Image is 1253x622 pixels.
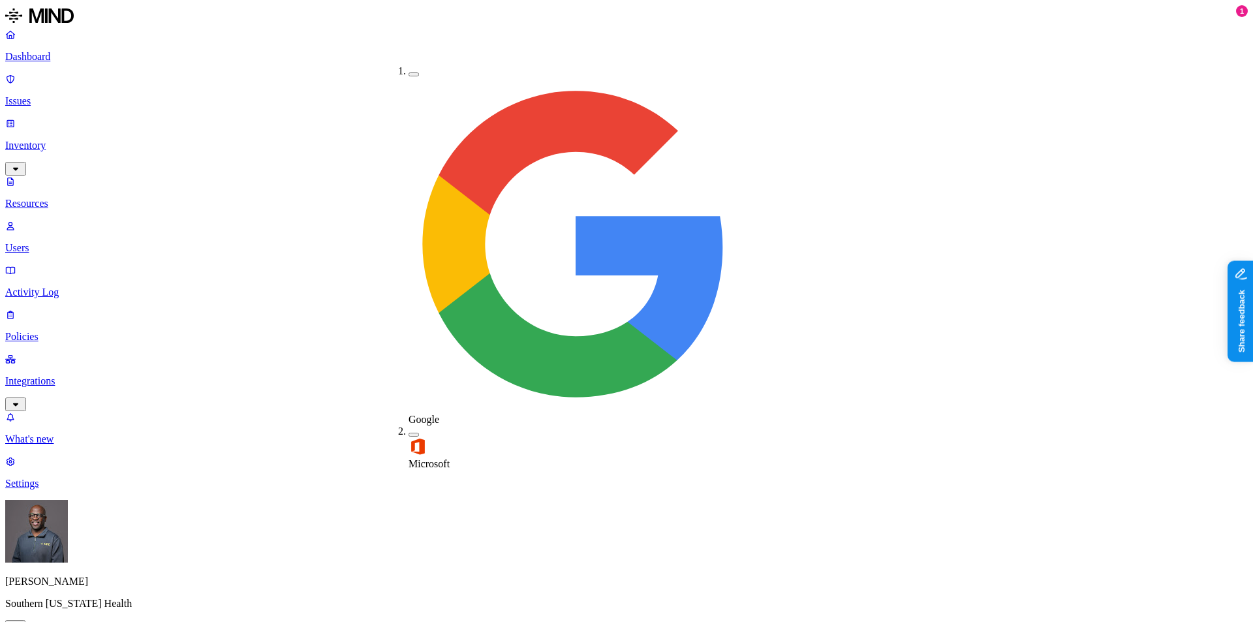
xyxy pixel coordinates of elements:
[5,220,1248,254] a: Users
[5,29,1248,63] a: Dashboard
[5,198,1248,210] p: Resources
[5,5,74,26] img: MIND
[5,140,1248,151] p: Inventory
[5,242,1248,254] p: Users
[5,598,1248,610] p: Southern [US_STATE] Health
[5,51,1248,63] p: Dashboard
[409,458,450,469] span: Microsoft
[5,264,1248,298] a: Activity Log
[5,73,1248,107] a: Issues
[409,414,439,425] span: Google
[5,456,1248,490] a: Settings
[5,287,1248,298] p: Activity Log
[1236,5,1248,17] div: 1
[5,375,1248,387] p: Integrations
[5,500,68,563] img: Gregory Thomas
[5,5,1248,29] a: MIND
[409,77,743,411] img: google-workspace.svg
[409,437,427,456] img: office-365.svg
[5,176,1248,210] a: Resources
[5,411,1248,445] a: What's new
[5,331,1248,343] p: Policies
[5,95,1248,107] p: Issues
[5,478,1248,490] p: Settings
[5,117,1248,174] a: Inventory
[5,433,1248,445] p: What's new
[5,309,1248,343] a: Policies
[5,353,1248,409] a: Integrations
